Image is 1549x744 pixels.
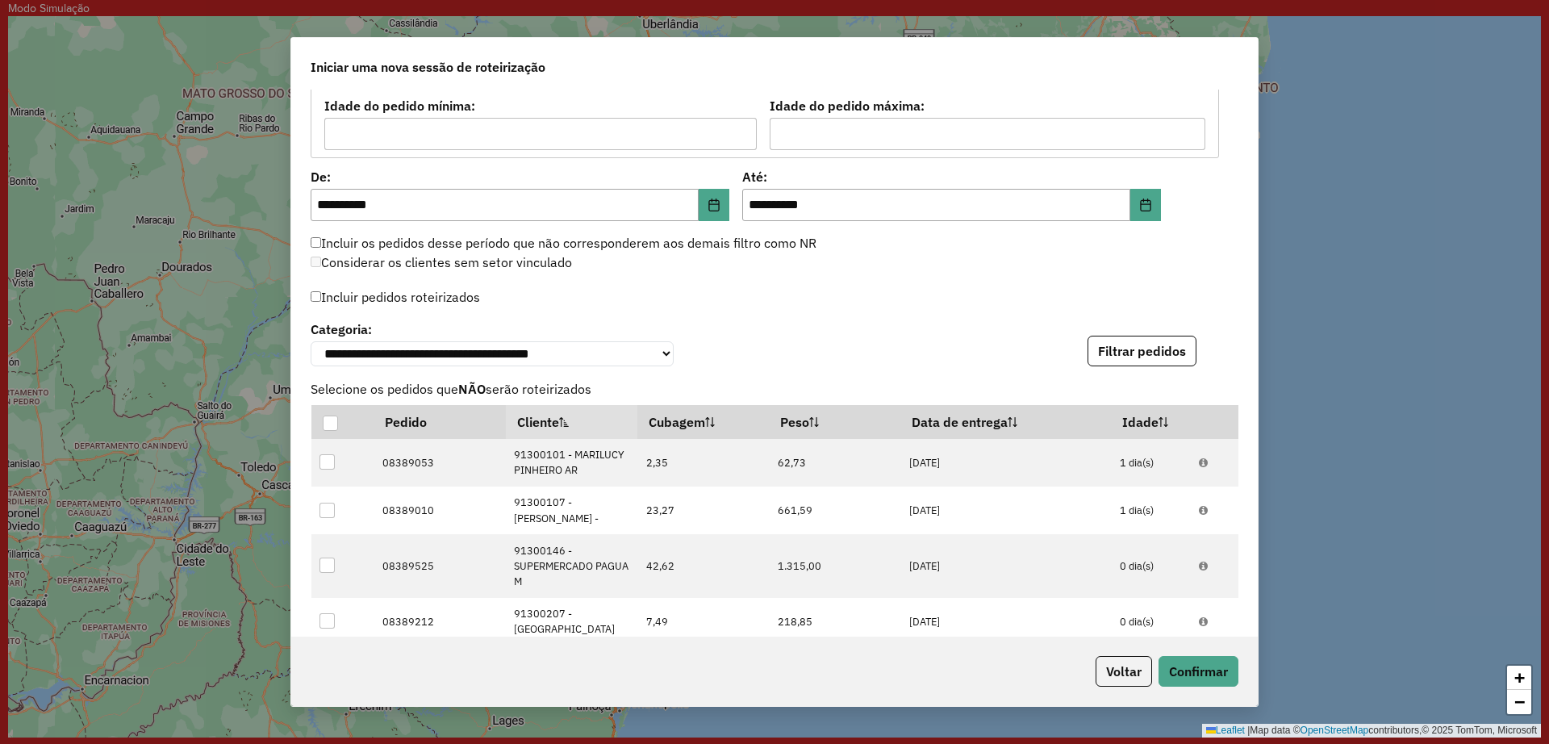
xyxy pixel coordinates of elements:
[1096,656,1152,687] button: Voltar
[901,487,1112,534] td: [DATE]
[637,598,769,646] td: 7,49
[1159,656,1238,687] button: Confirmar
[506,405,637,439] th: Cliente
[1514,667,1525,688] span: +
[506,534,637,598] td: 91300146 - SUPERMERCADO PAGUA M
[901,534,1112,598] td: [DATE]
[769,598,900,646] td: 218,85
[374,439,506,487] td: 08389053
[374,487,506,534] td: 08389010
[637,487,769,534] td: 23,27
[769,487,900,534] td: 661,59
[311,57,545,77] span: Iniciar uma nova sessão de roteirização
[311,233,816,253] label: Incluir os pedidos desse período que não corresponderem aos demais filtro como NR
[1112,534,1191,598] td: 0 dia(s)
[901,439,1112,487] td: [DATE]
[1112,487,1191,534] td: 1 dia(s)
[1130,189,1161,221] button: Choose Date
[901,598,1112,646] td: [DATE]
[1202,724,1541,738] div: Map data © contributors,© 2025 TomTom, Microsoft
[311,167,729,186] label: De:
[742,167,1161,186] label: Até:
[311,282,480,312] label: Incluir pedidos roteirizados
[301,379,1248,399] span: Selecione os pedidos que serão roteirizados
[1507,690,1531,714] a: Zoom out
[506,439,637,487] td: 91300101 - MARILUCY PINHEIRO AR
[1112,598,1191,646] td: 0 dia(s)
[901,405,1112,439] th: Data de entrega
[458,381,486,397] strong: NÃO
[374,534,506,598] td: 08389525
[1088,336,1196,366] button: Filtrar pedidos
[374,405,506,439] th: Pedido
[1206,725,1245,736] a: Leaflet
[1507,666,1531,690] a: Zoom in
[769,439,900,487] td: 62,73
[1301,725,1369,736] a: OpenStreetMap
[637,439,769,487] td: 2,35
[699,189,729,221] button: Choose Date
[770,96,1206,115] label: Idade do pedido máxima:
[1112,405,1191,439] th: Idade
[506,487,637,534] td: 91300107 - [PERSON_NAME] -
[324,96,757,115] label: Idade do pedido mínima:
[1112,439,1191,487] td: 1 dia(s)
[311,253,572,272] label: Considerar os clientes sem setor vinculado
[311,320,674,339] label: Categoria:
[769,405,900,439] th: Peso
[637,405,769,439] th: Cubagem
[374,598,506,646] td: 08389212
[637,534,769,598] td: 42,62
[1514,692,1525,712] span: −
[769,534,900,598] td: 1.315,00
[506,598,637,646] td: 91300207 - [GEOGRAPHIC_DATA]
[1247,725,1250,736] span: |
